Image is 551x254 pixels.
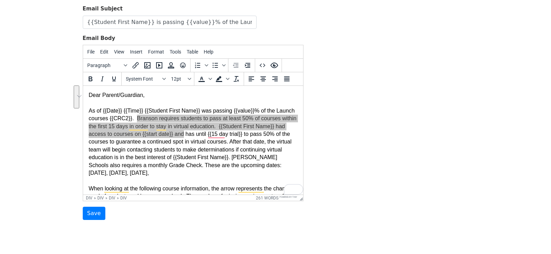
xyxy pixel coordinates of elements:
button: Blocks [84,59,130,71]
button: Underline [108,73,120,85]
div: Dear Parent/Guardian, [6,6,214,247]
div: div [109,196,115,200]
iframe: Rich Text Area. Press ALT-0 for help. [83,86,303,195]
button: Align center [257,73,269,85]
span: Insert [130,49,143,55]
div: div [86,196,92,200]
div: » [94,196,96,200]
button: Align right [269,73,281,85]
div: Text color [196,73,213,85]
span: Paragraph [87,63,121,68]
button: Insert template [165,59,177,71]
div: Bullet list [209,59,227,71]
span: View [114,49,124,55]
input: Save [83,207,105,220]
button: Bold [84,73,96,85]
span: Tools [170,49,181,55]
span: Edit [100,49,108,55]
button: Insert/edit media [153,59,165,71]
button: Source code [257,59,268,71]
button: Increase indent [242,59,253,71]
span: Table [187,49,198,55]
span: File [87,49,95,55]
div: div [120,196,127,200]
button: Insert/edit link [130,59,141,71]
div: When looking at the following course information, the arrow represents the change in grade from l... [6,99,214,130]
button: Insert/edit image [141,59,153,71]
button: Font sizes [168,73,193,85]
div: As of {{Date}} {{Time}} {{Student First Name}} was passing {{value}}% of the Launch courses {{CRC... [6,13,214,91]
label: Email Body [83,34,115,42]
div: Numbered list [192,59,209,71]
button: Decrease indent [230,59,242,71]
button: Fonts [123,73,168,85]
div: div [97,196,104,200]
button: Preview [268,59,280,71]
button: Align left [245,73,257,85]
button: Emoticons [177,59,189,71]
button: Italic [96,73,108,85]
a: Powered by Tiny [279,196,297,198]
span: System Font [126,76,160,82]
span: Format [148,49,164,55]
div: » [117,196,119,200]
span: Help [204,49,213,55]
button: 261 words [256,196,278,200]
label: Email Subject [83,5,123,13]
div: Resize [297,195,303,201]
span: 12pt [171,76,186,82]
div: » [105,196,107,200]
iframe: Chat Widget [516,221,551,254]
button: Justify [281,73,293,85]
div: Background color [213,73,230,85]
button: Clear formatting [230,73,242,85]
